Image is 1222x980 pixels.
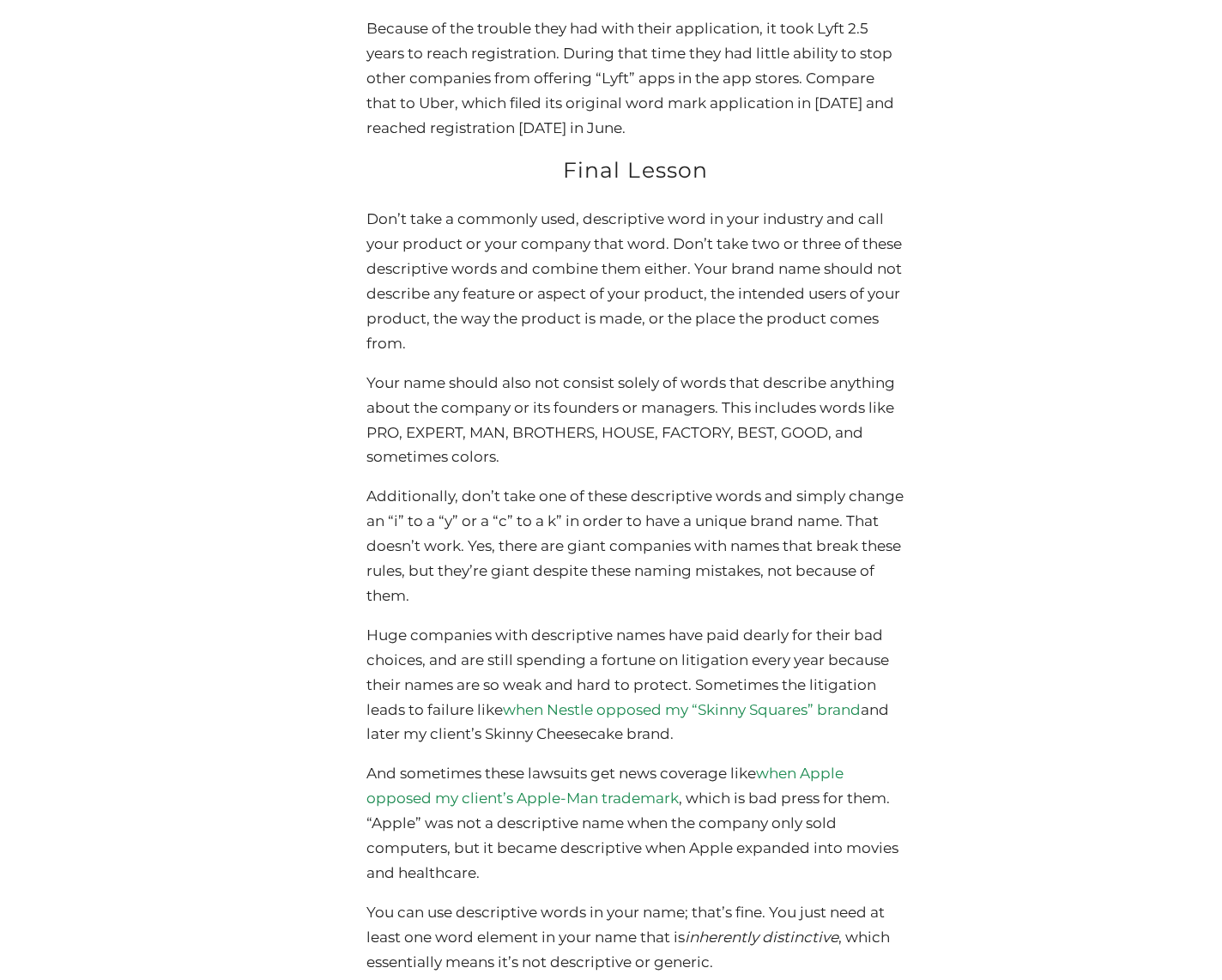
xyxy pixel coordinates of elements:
[366,207,904,355] p: Don’t take a commonly used, descriptive word in your industry and call your product or your compa...
[366,900,904,975] p: You can use descriptive words in your name; that’s fine. You just need at least one word element ...
[366,761,904,886] p: And sometimes these lawsuits get news coverage like , which is bad press for them. “Apple” was no...
[366,16,904,141] p: Because of the trouble they had with their application, it took Lyft 2.5 years to reach registrat...
[366,371,904,470] p: Your name should also not consist solely of words that describe anything about the company or its...
[366,155,904,186] h2: Final Lesson
[503,701,861,718] a: when Nestle opposed my “Skinny Squares” brand
[366,484,904,608] p: Additionally, don’t take one of these descriptive words and simply change an “i” to a “y” or a “c...
[366,623,904,747] p: Huge companies with descriptive names have paid dearly for their bad choices, and are still spend...
[685,929,838,946] em: inherently distinctive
